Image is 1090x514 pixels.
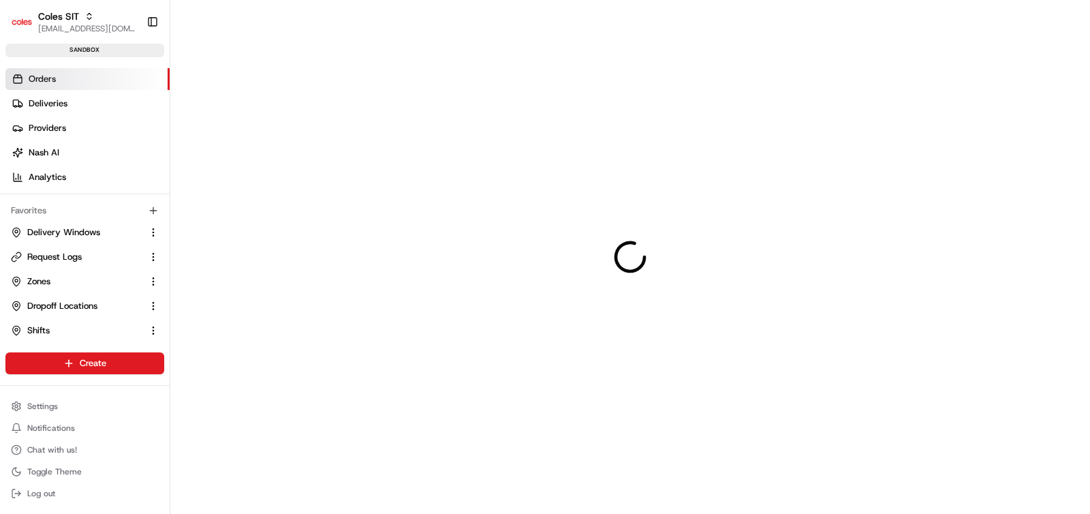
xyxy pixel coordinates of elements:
[46,144,172,155] div: We're available if you need us!
[5,440,164,459] button: Chat with us!
[136,231,165,241] span: Pylon
[80,357,106,369] span: Create
[11,226,142,239] a: Delivery Windows
[11,11,33,33] img: Coles SIT
[5,246,164,268] button: Request Logs
[5,295,164,317] button: Dropoff Locations
[27,275,50,288] span: Zones
[8,192,110,217] a: 📗Knowledge Base
[14,55,248,76] p: Welcome 👋
[14,130,38,155] img: 1736555255976-a54dd68f-1ca7-489b-9aae-adbdc363a1c4
[5,44,164,57] div: sandbox
[110,192,224,217] a: 💻API Documentation
[14,14,41,41] img: Nash
[11,251,142,263] a: Request Logs
[29,147,59,159] span: Nash AI
[5,200,164,222] div: Favorites
[96,230,165,241] a: Powered byPylon
[27,488,55,499] span: Log out
[11,324,142,337] a: Shifts
[5,117,170,139] a: Providers
[35,88,225,102] input: Clear
[38,10,79,23] button: Coles SIT
[11,275,142,288] a: Zones
[5,484,164,503] button: Log out
[5,68,170,90] a: Orders
[46,130,223,144] div: Start new chat
[5,142,170,164] a: Nash AI
[27,444,77,455] span: Chat with us!
[29,171,66,183] span: Analytics
[5,462,164,481] button: Toggle Theme
[14,199,25,210] div: 📗
[5,5,141,38] button: Coles SITColes SIT[EMAIL_ADDRESS][DOMAIN_NAME]
[5,222,164,243] button: Delivery Windows
[27,324,50,337] span: Shifts
[27,466,82,477] span: Toggle Theme
[5,93,170,115] a: Deliveries
[29,122,66,134] span: Providers
[29,73,56,85] span: Orders
[27,251,82,263] span: Request Logs
[27,226,100,239] span: Delivery Windows
[5,352,164,374] button: Create
[27,423,75,434] span: Notifications
[5,271,164,292] button: Zones
[11,300,142,312] a: Dropoff Locations
[29,97,67,110] span: Deliveries
[129,198,219,211] span: API Documentation
[5,320,164,342] button: Shifts
[27,401,58,412] span: Settings
[27,300,97,312] span: Dropoff Locations
[27,198,104,211] span: Knowledge Base
[232,134,248,151] button: Start new chat
[5,419,164,438] button: Notifications
[5,397,164,416] button: Settings
[5,166,170,188] a: Analytics
[115,199,126,210] div: 💻
[38,23,136,34] button: [EMAIL_ADDRESS][DOMAIN_NAME]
